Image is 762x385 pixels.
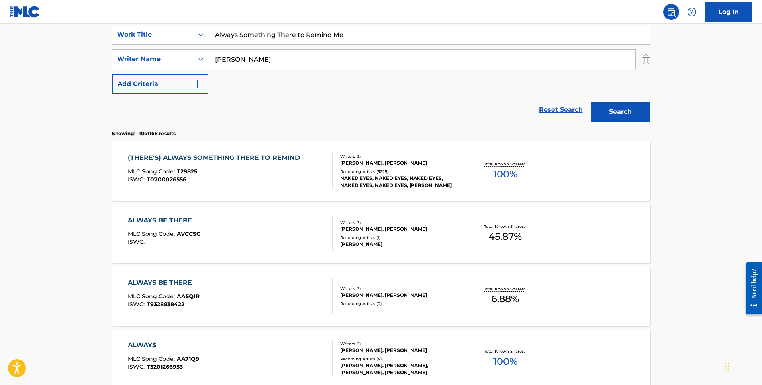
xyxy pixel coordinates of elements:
button: Add Criteria [112,74,208,94]
span: MLC Song Code : [128,293,177,300]
div: ALWAYS BE THERE [128,216,201,225]
div: Writers ( 2 ) [340,341,460,347]
span: MLC Song Code : [128,168,177,175]
div: [PERSON_NAME], [PERSON_NAME] [340,159,460,167]
div: [PERSON_NAME], [PERSON_NAME], [PERSON_NAME], [PERSON_NAME] [340,362,460,376]
div: Drag [725,355,729,379]
span: T3201266953 [147,363,183,370]
div: Writers ( 2 ) [340,286,460,292]
a: ALWAYS BE THEREMLC Song Code:AVCCSGISWC:Writers (2)[PERSON_NAME], [PERSON_NAME]Recording Artists ... [112,204,650,263]
p: Showing 1 - 10 of 168 results [112,130,176,137]
span: ISWC : [128,301,147,308]
span: 6.88 % [491,292,519,306]
a: Public Search [663,4,679,20]
img: MLC Logo [10,6,40,17]
div: Help [684,4,700,20]
span: ISWC : [128,176,147,183]
div: [PERSON_NAME], [PERSON_NAME] [340,347,460,354]
form: Search Form [112,25,650,126]
span: AA71Q9 [177,355,199,362]
p: Total Known Shares: [484,286,527,292]
button: Search [591,102,650,122]
span: MLC Song Code : [128,355,177,362]
img: 9d2ae6d4665cec9f34b9.svg [192,79,202,89]
div: [PERSON_NAME], [PERSON_NAME] [340,226,460,233]
div: Recording Artists ( 5225 ) [340,169,460,175]
span: 100 % [493,354,517,369]
img: help [687,7,697,17]
span: T9328838422 [147,301,184,308]
p: Total Known Shares: [484,348,527,354]
span: ISWC : [128,238,147,245]
div: [PERSON_NAME] [340,241,460,248]
div: Writers ( 2 ) [340,154,460,159]
span: 100 % [493,167,517,181]
div: Recording Artists ( 0 ) [340,301,460,307]
p: Total Known Shares: [484,224,527,229]
div: ALWAYS BE THERE [128,278,200,288]
span: T0700026556 [147,176,186,183]
div: NAKED EYES, NAKED EYES, NAKED EYES, NAKED EYES, NAKED EYES, [PERSON_NAME] [340,175,460,189]
span: AVCCSG [177,230,201,237]
img: search [666,7,676,17]
div: Recording Artists ( 1 ) [340,235,460,241]
span: 45.87 % [488,229,522,244]
a: ALWAYS BE THEREMLC Song Code:AA5QIRISWC:T9328838422Writers (2)[PERSON_NAME], [PERSON_NAME]Recordi... [112,266,650,326]
div: Work Title [117,30,189,39]
iframe: Chat Widget [722,347,762,385]
div: ALWAYS [128,340,199,350]
div: (THERE'S) ALWAYS SOMETHING THERE TO REMIND [128,153,304,163]
div: Writer Name [117,54,189,64]
p: Total Known Shares: [484,161,527,167]
span: MLC Song Code : [128,230,177,237]
div: Writers ( 2 ) [340,220,460,226]
span: AA5QIR [177,293,200,300]
span: ISWC : [128,363,147,370]
iframe: Resource Center [740,257,762,321]
img: Delete Criterion [642,49,650,69]
div: Recording Artists ( 4 ) [340,356,460,362]
a: Log In [705,2,752,22]
a: Reset Search [535,101,587,119]
a: (THERE'S) ALWAYS SOMETHING THERE TO REMINDMLC Song Code:T29825ISWC:T0700026556Writers (2)[PERSON_... [112,141,650,201]
span: T29825 [177,168,197,175]
div: [PERSON_NAME], [PERSON_NAME] [340,292,460,299]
